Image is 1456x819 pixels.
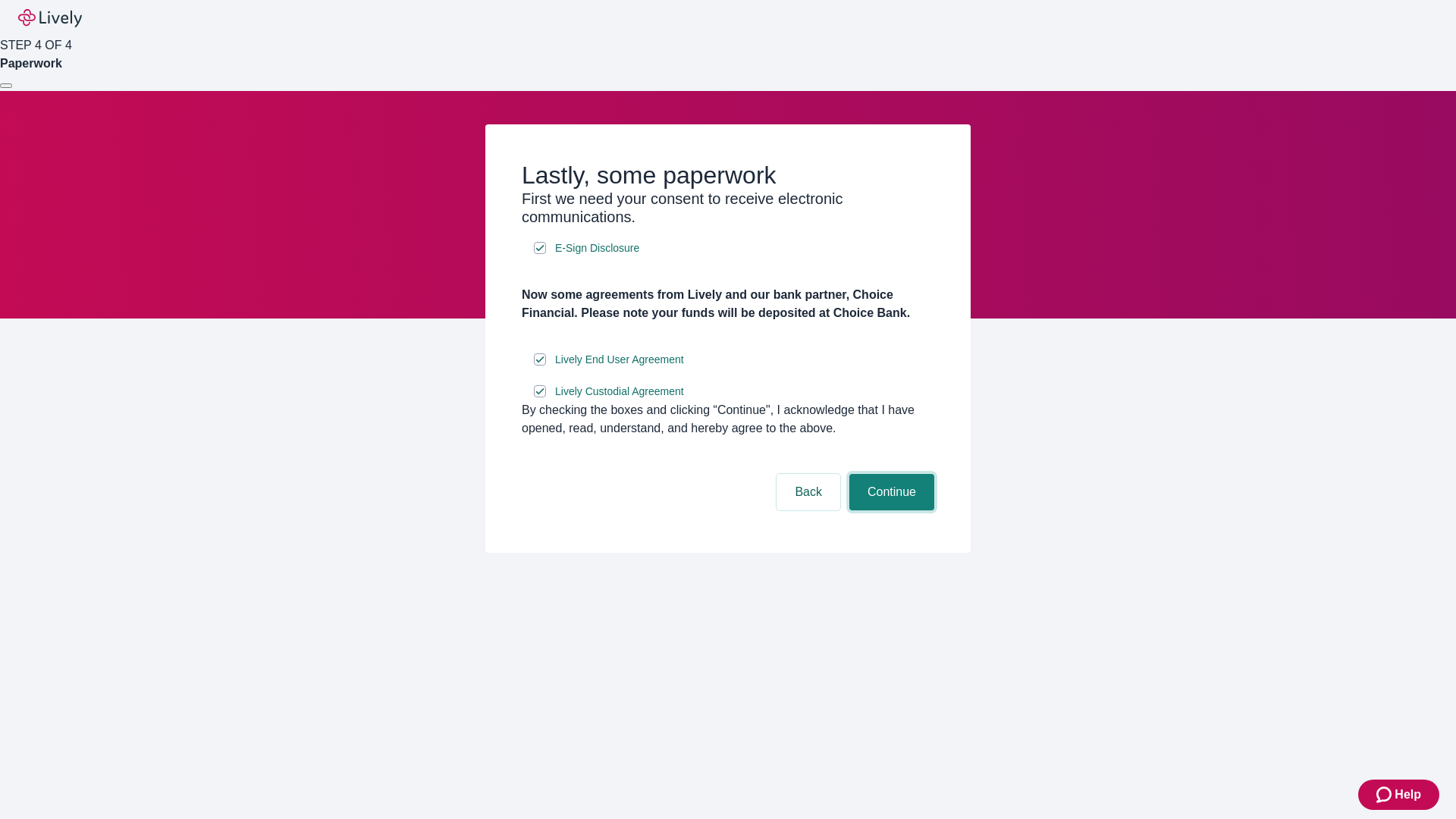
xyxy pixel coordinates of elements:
h3: First we need your consent to receive electronic communications. [522,190,934,226]
h2: Lastly, some paperwork [522,161,934,190]
h4: Now some agreements from Lively and our bank partner, Choice Financial. Please note your funds wi... [522,286,934,322]
a: e-sign disclosure document [552,350,687,369]
span: E-Sign Disclosure [555,240,639,256]
span: Help [1395,786,1421,804]
a: e-sign disclosure document [552,239,642,258]
span: Lively End User Agreement [555,352,684,368]
img: Lively [18,9,82,27]
button: Zendesk support iconHelp [1358,780,1439,810]
span: Lively Custodial Agreement [555,384,684,400]
a: e-sign disclosure document [552,382,687,401]
div: By checking the boxes and clicking “Continue", I acknowledge that I have opened, read, understand... [522,401,934,438]
button: Continue [849,474,934,510]
svg: Zendesk support icon [1376,786,1395,804]
button: Back [777,474,840,510]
